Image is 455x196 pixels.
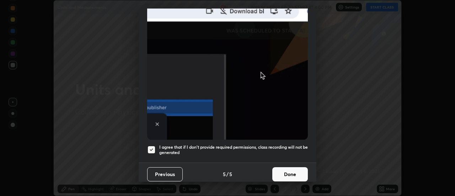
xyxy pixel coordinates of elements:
[272,167,308,181] button: Done
[223,170,226,178] h4: 5
[159,144,308,155] h5: I agree that if I don't provide required permissions, class recording will not be generated
[226,170,229,178] h4: /
[229,170,232,178] h4: 5
[147,167,183,181] button: Previous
